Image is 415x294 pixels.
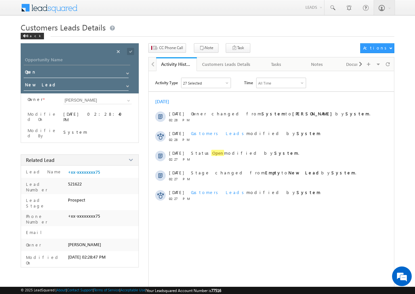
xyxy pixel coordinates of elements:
div: Minimize live chat window [108,3,123,19]
button: CC Phone Call [148,43,186,53]
a: Terms of Service [94,288,119,292]
label: Modified By [28,128,57,138]
strong: Empty [265,170,281,175]
label: Modified On [24,254,65,265]
a: Customers Leads Details [197,57,256,71]
label: Owner [24,242,41,247]
label: Email [24,229,47,235]
div: Owner Changed,Status Changed,Stage Changed,Source Changed,Notes & 22 more.. [181,78,231,88]
span: modified by [191,130,321,136]
input: Status [24,68,129,78]
input: Opportunity Name Opportunity Name [24,56,130,65]
span: Open [211,150,224,156]
span: [DATE] 02:28:47 PM [68,254,106,260]
label: Lead Name [24,169,62,174]
a: About [56,288,66,292]
span: 02:28 PM [169,138,189,142]
span: Customers Leads [191,189,246,195]
button: Actions [360,43,394,53]
label: Owner [28,97,43,102]
span: Time [244,78,253,88]
label: Lead Stage [24,197,65,208]
span: [DATE] [169,130,184,136]
div: Notes [302,60,332,68]
a: Notes [297,57,338,71]
span: Your Leadsquared Account Number is [146,288,221,293]
strong: [PERSON_NAME] [292,111,335,116]
span: © 2025 LeadSquared | | | | | [21,288,221,293]
span: 02:27 PM [169,177,189,181]
span: Related Lead [26,157,54,163]
span: Stage changed from to by . [191,170,356,175]
strong: System [261,111,285,116]
div: [DATE] 02:28:40 PM [63,111,132,122]
span: Owner changed from to by . [191,111,370,116]
span: Customers Leads [191,130,246,136]
div: Chat with us now [34,34,110,43]
span: Status modified by . [191,150,299,156]
textarea: Type your message and hit 'Enter' [9,61,120,196]
span: CC Phone Call [159,45,183,51]
span: [DATE] [169,111,184,116]
div: System [63,129,132,135]
span: [DATE] [169,150,184,156]
a: Acceptable Use [120,288,145,292]
span: +xx-xxxxxxxx75 [68,213,100,219]
a: Show All Items [124,97,132,104]
a: Documents [338,57,378,71]
span: Prospect [68,197,85,203]
span: 521622 [68,181,82,186]
input: Type to Search [63,97,132,104]
span: 77516 [211,288,221,293]
a: Activity History [156,57,197,71]
strong: System [331,170,355,175]
div: All Time [258,81,271,85]
strong: System [297,130,321,136]
a: Show All Items [123,81,131,88]
a: Tasks [256,57,297,71]
span: [DATE] [169,170,184,175]
strong: New Lead [288,170,321,175]
div: Documents [343,60,372,68]
span: Customers Leads Details [21,22,106,32]
div: Tasks [261,60,291,68]
div: [DATE] [155,98,176,105]
a: Contact Support [67,288,93,292]
a: Show All Items [123,69,131,75]
div: Activity History [161,61,192,67]
div: Customers Leads Details [202,60,250,68]
span: modified by [191,189,321,195]
em: Start Chat [89,202,119,211]
span: 02:27 PM [169,157,189,161]
span: 02:28 PM [169,118,189,122]
button: Note [194,43,218,53]
span: Activity Type [155,78,178,88]
button: Task [226,43,250,53]
label: Modified On [28,111,57,122]
span: [PERSON_NAME] [68,242,101,247]
div: Actions [363,45,389,51]
span: 02:27 PM [169,197,189,201]
img: d_60004797649_company_0_60004797649 [11,34,28,43]
label: Phone Number [24,213,65,225]
input: Stage [24,81,129,91]
div: Back [21,33,44,39]
strong: System [297,189,321,195]
a: +xx-xxxxxxxx75 [68,169,100,175]
label: Lead Number [24,181,65,192]
strong: System [345,111,369,116]
strong: System [274,150,298,156]
div: 27 Selected [183,81,202,85]
span: [DATE] [169,189,184,195]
